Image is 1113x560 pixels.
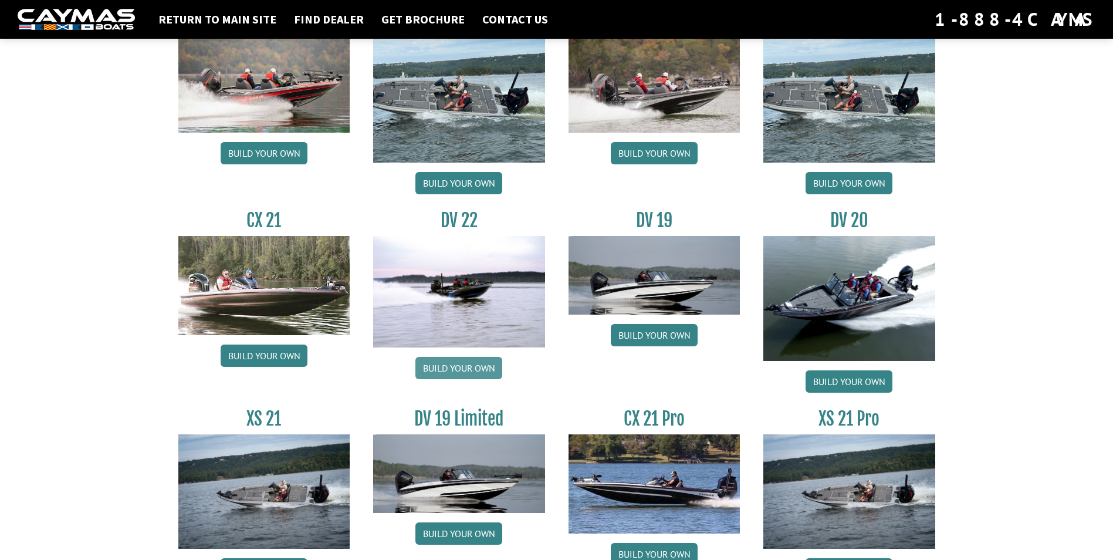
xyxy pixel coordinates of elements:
[569,210,740,231] h3: DV 19
[178,408,350,430] h3: XS 21
[373,408,545,430] h3: DV 19 Limited
[569,434,740,533] img: CX-21Pro_thumbnail.jpg
[763,210,935,231] h3: DV 20
[415,357,502,379] a: Build your own
[288,12,370,27] a: Find Dealer
[415,522,502,545] a: Build your own
[375,12,471,27] a: Get Brochure
[221,345,307,367] a: Build your own
[178,236,350,335] img: CX21_thumb.jpg
[935,6,1095,32] div: 1-888-4CAYMAS
[373,210,545,231] h3: DV 22
[373,34,545,163] img: XS_20_resized.jpg
[153,12,282,27] a: Return to main site
[806,370,892,393] a: Build your own
[373,236,545,348] img: DV22_original_motor_cropped_for_caymas_connect.jpg
[763,408,935,430] h3: XS 21 Pro
[569,34,740,133] img: CX-20Pro_thumbnail.jpg
[569,408,740,430] h3: CX 21 Pro
[178,34,350,133] img: CX-20_thumbnail.jpg
[763,236,935,361] img: DV_20_from_website_for_caymas_connect.png
[569,236,740,315] img: dv-19-ban_from_website_for_caymas_connect.png
[221,142,307,164] a: Build your own
[611,142,698,164] a: Build your own
[476,12,554,27] a: Contact Us
[763,434,935,549] img: XS_21_thumbnail.jpg
[763,34,935,163] img: XS_20_resized.jpg
[373,434,545,513] img: dv-19-ban_from_website_for_caymas_connect.png
[178,434,350,549] img: XS_21_thumbnail.jpg
[178,210,350,231] h3: CX 21
[18,9,135,31] img: white-logo-c9c8dbefe5ff5ceceb0f0178aa75bf4bb51f6bca0971e226c86eb53dfe498488.png
[806,172,892,194] a: Build your own
[611,324,698,346] a: Build your own
[415,172,502,194] a: Build your own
